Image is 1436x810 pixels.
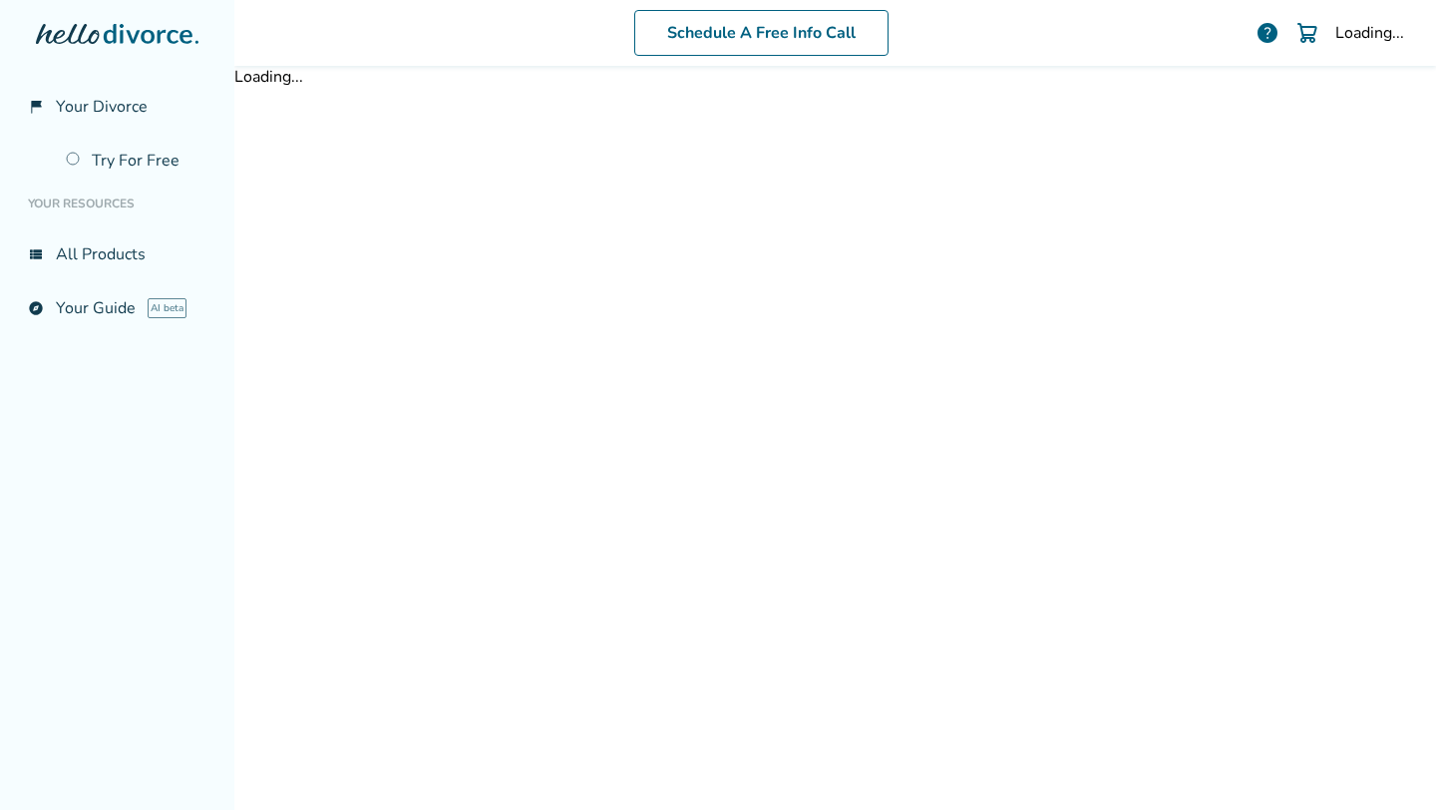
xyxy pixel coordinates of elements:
[16,84,218,130] a: flag_2Your Divorce
[1335,22,1404,44] div: Loading...
[16,231,218,277] a: view_listAll Products
[148,298,186,318] span: AI beta
[234,66,1436,88] div: Loading...
[54,138,218,184] a: Try For Free
[1295,21,1319,45] img: Cart
[1256,21,1279,45] a: help
[28,246,44,262] span: view_list
[56,96,148,118] span: Your Divorce
[16,184,218,223] li: Your Resources
[634,10,889,56] a: Schedule A Free Info Call
[28,99,44,115] span: flag_2
[28,300,44,316] span: explore
[16,285,218,331] a: exploreYour GuideAI beta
